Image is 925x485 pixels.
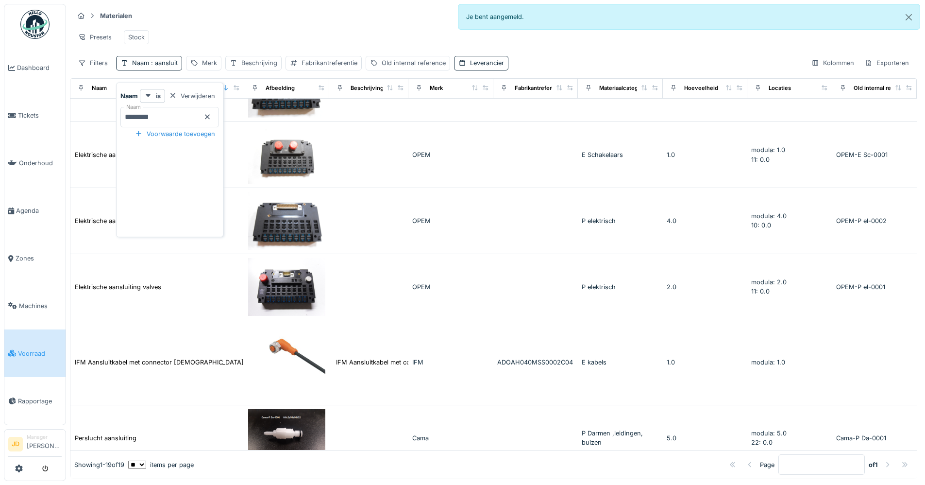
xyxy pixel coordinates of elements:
[751,278,787,286] span: modula: 2.0
[769,84,791,92] div: Locaties
[751,359,785,366] span: modula: 1.0
[248,409,325,467] img: Perslucht aansluiting
[836,216,913,225] div: OPEM-P el-0002
[412,150,489,159] div: OPEM
[8,437,23,451] li: JD
[149,59,178,67] span: : aansluit
[599,84,648,92] div: Materiaalcategorie
[760,460,774,469] div: Page
[836,150,913,159] div: OPEM-E Sc-0001
[582,282,658,292] div: P elektrisch
[751,439,773,446] span: 22: 0.0
[96,11,136,20] strong: Materialen
[156,91,161,101] strong: is
[582,150,658,159] div: E Schakelaars
[836,433,913,443] div: Cama-P Da-0001
[27,433,62,454] li: [PERSON_NAME]
[132,58,178,68] div: Naam
[751,146,785,154] span: modula: 1.0
[19,301,62,311] span: Machines
[17,63,62,72] span: Dashboard
[248,192,325,250] img: Elektrische aansluiting CVP10-GE-MP-8
[120,91,138,101] strong: Naam
[131,127,219,140] div: Voorwaarde toevoegen
[248,258,325,316] img: Elektrische aansluiting valves
[18,397,62,406] span: Rapportage
[667,358,743,367] div: 1.0
[751,430,787,437] span: modula: 5.0
[751,156,770,163] span: 11: 0.0
[75,433,136,443] div: Perslucht aansluiting
[667,433,743,443] div: 5.0
[124,103,143,111] label: Naam
[75,282,161,292] div: Elektrische aansluiting valves
[27,433,62,441] div: Manager
[336,358,543,367] div: IFM Aansluitkabel met connector [DEMOGRAPHIC_DATA] EVC529 A...
[860,56,913,70] div: Exporteren
[869,460,878,469] strong: of 1
[412,358,489,367] div: IFM
[74,460,124,469] div: Showing 1 - 19 of 19
[684,84,718,92] div: Hoeveelheid
[74,56,112,70] div: Filters
[165,89,219,103] div: Verwijderen
[807,56,858,70] div: Kolommen
[20,10,50,39] img: Badge_color-CXgf-gQk.svg
[412,282,489,292] div: OPEM
[751,288,770,295] span: 11: 0.0
[74,30,116,44] div: Presets
[75,216,192,225] div: Elektrische aansluiting CVP10-GE-MP-8
[836,282,913,292] div: OPEM-P el-0001
[667,282,743,292] div: 2.0
[248,126,325,184] img: Elektrische aansluiting CPV10-GE-DN2-8
[351,84,384,92] div: Beschrijving
[751,212,787,220] span: modula: 4.0
[18,111,62,120] span: Tickets
[898,4,920,30] button: Close
[202,58,217,68] div: Merk
[854,84,912,92] div: Old internal reference
[75,150,196,159] div: Elektrische aansluiting CPV10-GE-DN2-8
[266,84,295,92] div: Afbeelding
[16,254,62,263] span: Zones
[302,58,357,68] div: Fabrikantreferentie
[412,433,489,443] div: Cama
[241,58,277,68] div: Beschrijving
[458,4,921,30] div: Je bent aangemeld.
[470,58,504,68] div: Leverancier
[667,150,743,159] div: 1.0
[582,358,658,367] div: E kabels
[582,429,658,447] div: P Darmen ,leidingen, buizen
[18,349,62,358] span: Voorraad
[128,460,194,469] div: items per page
[92,84,107,92] div: Naam
[382,58,446,68] div: Old internal reference
[128,33,145,42] div: Stock
[497,358,574,367] div: ADOAH040MSS0002C04
[16,206,62,215] span: Agenda
[430,84,443,92] div: Merk
[515,84,565,92] div: Fabrikantreferentie
[75,358,348,367] div: IFM Aansluitkabel met connector [DEMOGRAPHIC_DATA] EVC529 ADOAH040MSS0002C04
[412,216,489,225] div: OPEM
[19,158,62,168] span: Onderhoud
[667,216,743,225] div: 4.0
[248,324,325,401] img: IFM Aansluitkabel met connector female EVC529 ADOAH040MSS0002C04
[582,216,658,225] div: P elektrisch
[751,222,771,229] span: 10: 0.0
